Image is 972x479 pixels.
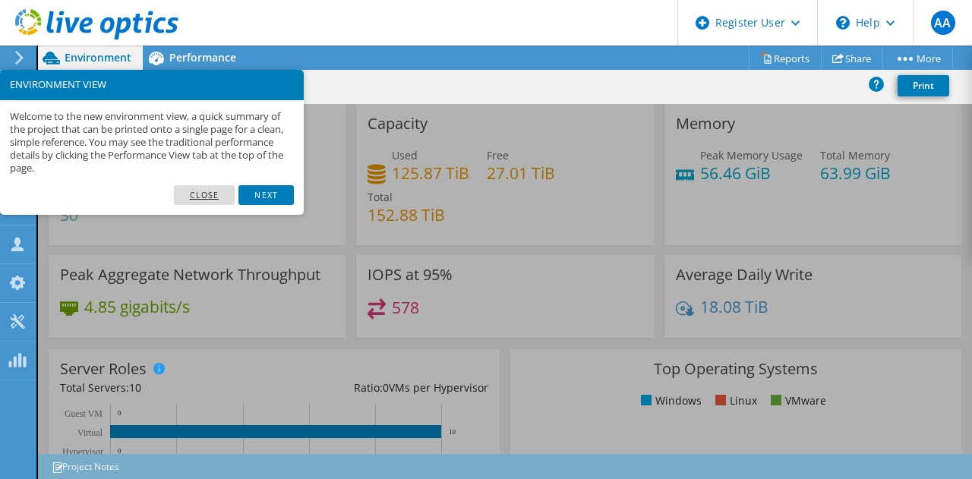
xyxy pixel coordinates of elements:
[821,46,883,70] a: Share
[898,75,949,96] a: Print
[238,185,293,205] a: Next
[10,110,294,175] p: Welcome to the new environment view, a quick summary of the project that can be printed onto a si...
[169,50,236,65] span: Performance
[931,11,955,35] span: AA
[41,457,130,476] a: Project Notes
[174,185,235,205] a: Close
[749,46,822,70] a: Reports
[10,80,294,90] h3: ENVIRONMENT VIEW
[882,46,953,70] a: More
[836,16,850,30] svg: \n
[65,50,131,65] span: Environment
